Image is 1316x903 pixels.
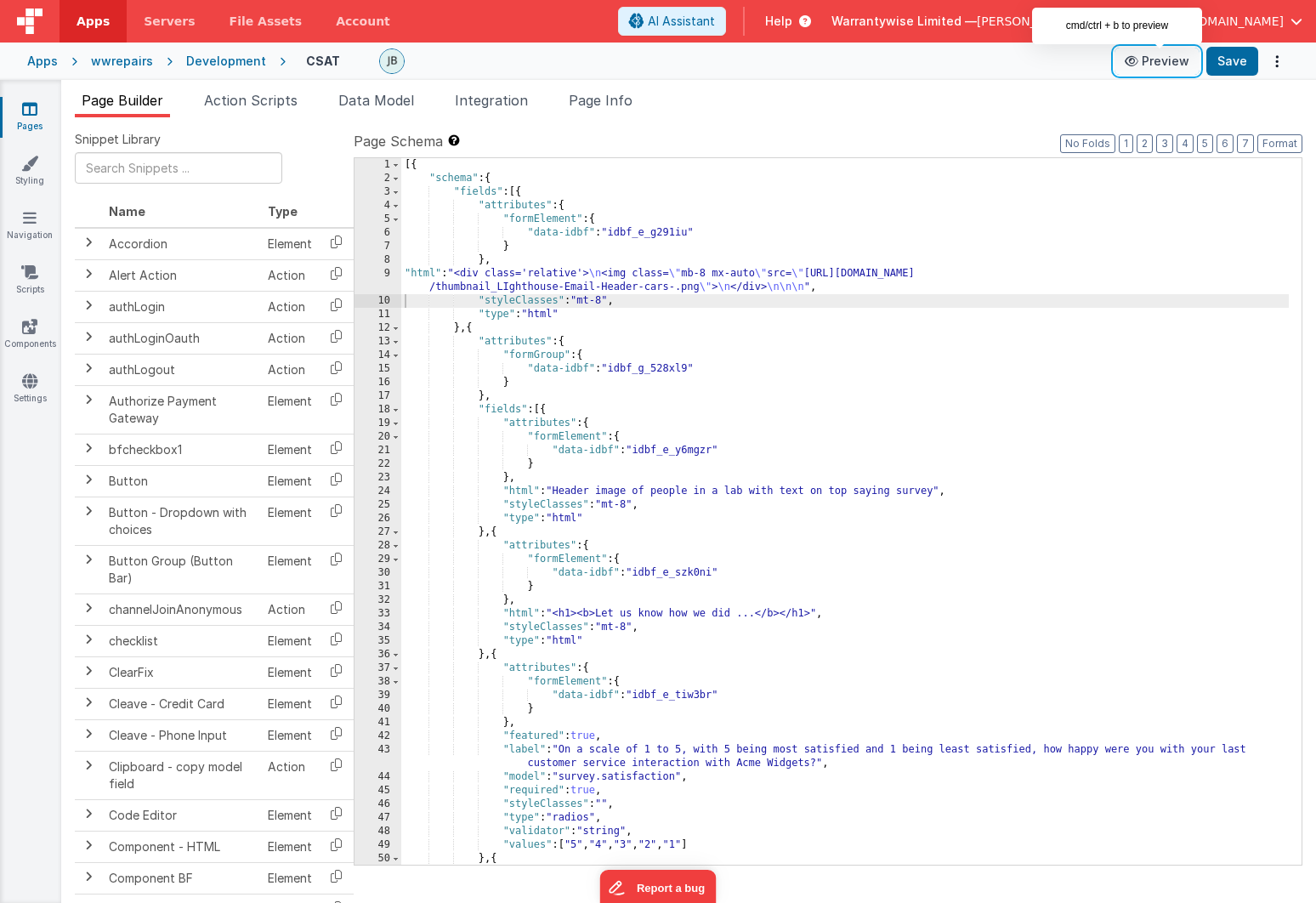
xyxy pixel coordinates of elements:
button: 7 [1237,134,1254,153]
td: channelJoinAnonymous [102,593,261,625]
div: 5 [355,213,401,226]
button: 2 [1137,134,1153,153]
div: 35 [355,634,401,648]
div: 20 [355,430,401,444]
div: 49 [355,838,401,852]
td: Accordion [102,228,261,260]
div: 23 [355,471,401,485]
span: AI Assistant [648,13,715,30]
div: 10 [355,294,401,308]
div: 14 [355,349,401,362]
td: Element [261,385,319,434]
td: checklist [102,625,261,656]
div: 31 [355,580,401,593]
div: 13 [355,335,401,349]
button: 1 [1119,134,1133,153]
span: Snippet Library [75,131,161,148]
button: AI Assistant [618,7,726,36]
td: bfcheckbox1 [102,434,261,465]
span: File Assets [230,13,303,30]
div: 19 [355,417,401,430]
div: Development [186,53,266,70]
button: No Folds [1060,134,1115,153]
div: 12 [355,321,401,335]
div: 46 [355,798,401,811]
span: Servers [144,13,195,30]
div: 16 [355,376,401,389]
td: Clipboard - copy model field [102,751,261,799]
span: Integration [455,92,528,109]
button: Format [1257,134,1302,153]
button: Options [1265,49,1289,73]
td: Element [261,625,319,656]
div: 22 [355,457,401,471]
div: 50 [355,852,401,866]
div: 37 [355,662,401,675]
span: Page Info [569,92,632,109]
button: 4 [1177,134,1194,153]
td: Action [261,354,319,385]
td: Action [261,593,319,625]
div: 7 [355,240,401,253]
div: 27 [355,525,401,539]
div: 21 [355,444,401,457]
td: Element [261,228,319,260]
td: Button Group (Button Bar) [102,545,261,593]
td: Element [261,497,319,545]
td: Element [261,688,319,719]
div: 36 [355,648,401,662]
div: 11 [355,308,401,321]
td: Code Editor [102,799,261,831]
img: 126ded6fdb041a155bf9d42456259ab5 [380,49,404,73]
div: cmd/ctrl + b to preview [1032,8,1202,44]
span: Action Scripts [204,92,298,109]
td: Element [261,465,319,497]
td: Element [261,434,319,465]
div: Apps [27,53,58,70]
div: 39 [355,689,401,702]
h4: CSAT [306,54,340,67]
button: 6 [1217,134,1234,153]
div: 28 [355,539,401,553]
td: Element [261,719,319,751]
button: Warrantywise Limited — [PERSON_NAME][EMAIL_ADDRESS][DOMAIN_NAME] [831,13,1302,30]
div: 32 [355,593,401,607]
td: Alert Action [102,259,261,291]
td: Element [261,656,319,688]
button: Save [1206,47,1258,76]
td: Cleave - Phone Input [102,719,261,751]
span: Page Schema [354,131,443,151]
td: Action [261,291,319,322]
input: Search Snippets ... [75,152,282,184]
div: 33 [355,607,401,621]
span: Apps [77,13,110,30]
div: 18 [355,403,401,417]
td: Component BF [102,862,261,894]
button: 3 [1156,134,1173,153]
td: Element [261,545,319,593]
span: Name [109,204,145,219]
div: 42 [355,730,401,743]
span: Data Model [338,92,414,109]
td: Action [261,259,319,291]
td: Button - Dropdown with choices [102,497,261,545]
td: Button [102,465,261,497]
td: Cleave - Credit Card [102,688,261,719]
div: 43 [355,743,401,770]
div: 6 [355,226,401,240]
td: Element [261,799,319,831]
div: 3 [355,185,401,199]
div: 1 [355,158,401,172]
div: 29 [355,553,401,566]
div: 44 [355,770,401,784]
div: 26 [355,512,401,525]
div: 30 [355,566,401,580]
div: 34 [355,621,401,634]
div: 45 [355,784,401,798]
div: 41 [355,716,401,730]
td: Component - HTML [102,831,261,862]
td: ClearFix [102,656,261,688]
div: 40 [355,702,401,716]
span: Help [765,13,792,30]
div: 17 [355,389,401,403]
